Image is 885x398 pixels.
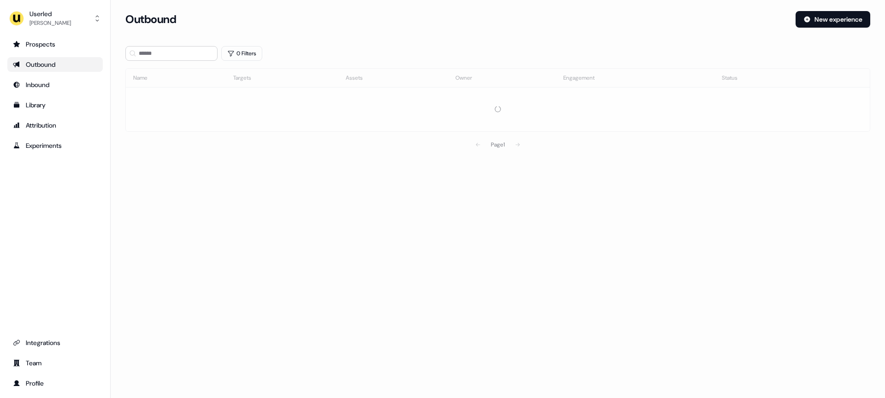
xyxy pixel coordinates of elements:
div: Prospects [13,40,97,49]
div: Inbound [13,80,97,89]
a: Go to profile [7,376,103,391]
div: Library [13,100,97,110]
div: Userled [29,9,71,18]
div: Experiments [13,141,97,150]
div: [PERSON_NAME] [29,18,71,28]
button: 0 Filters [221,46,262,61]
div: Profile [13,379,97,388]
button: New experience [796,11,870,28]
a: Go to templates [7,98,103,112]
a: Go to team [7,356,103,370]
a: Go to prospects [7,37,103,52]
div: Integrations [13,338,97,347]
h3: Outbound [125,12,176,26]
a: Go to integrations [7,335,103,350]
a: Go to attribution [7,118,103,133]
a: Go to Inbound [7,77,103,92]
div: Team [13,358,97,368]
div: Attribution [13,121,97,130]
button: Userled[PERSON_NAME] [7,7,103,29]
a: Go to outbound experience [7,57,103,72]
div: Outbound [13,60,97,69]
a: Go to experiments [7,138,103,153]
